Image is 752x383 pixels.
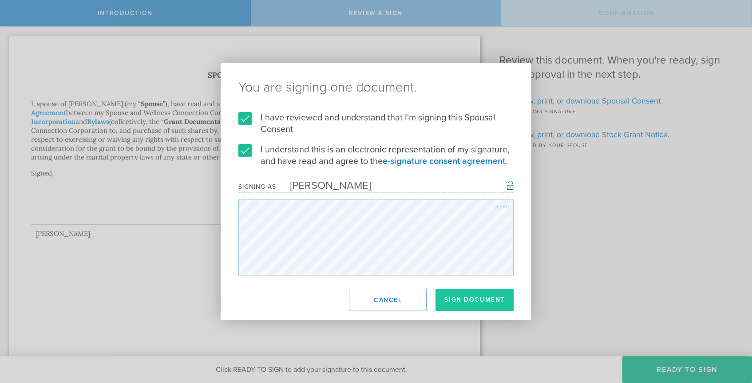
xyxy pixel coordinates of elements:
a: e-signature consent agreement [383,156,505,167]
div: Signing as [238,183,276,191]
div: [PERSON_NAME] [276,179,371,192]
button: Sign Document [435,289,514,311]
ng-pluralize: You are signing one document. [238,81,514,94]
button: Cancel [349,289,427,311]
iframe: Chat Widget [708,314,752,356]
label: I have reviewed and understand that I'm signing this Spousal Consent [238,112,514,135]
label: I understand this is an electronic representation of my signature, and have read and agree to the . [238,144,514,167]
